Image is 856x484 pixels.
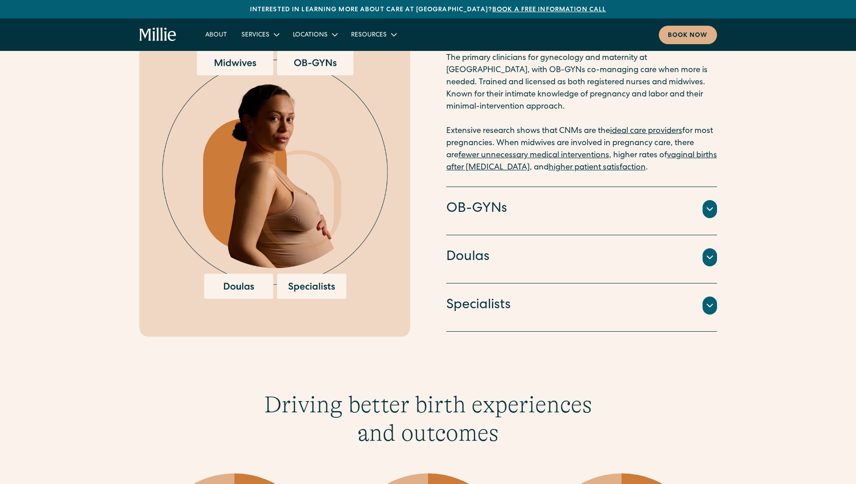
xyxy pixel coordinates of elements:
div: Locations [293,31,328,40]
a: About [198,27,234,42]
a: fewer unnecessary medical interventions [458,151,609,160]
div: Locations [286,27,344,42]
h4: Doulas [446,248,490,267]
h4: OB-GYNs [446,200,507,219]
a: higher patient satisfaction [549,164,646,172]
h4: Specialists [446,296,511,315]
div: Services [241,31,269,40]
a: Book now [659,26,717,44]
div: Services [234,27,286,42]
div: Resources [344,27,403,42]
a: ideal care providers [610,127,682,135]
p: The primary clinicians for gynecology and maternity at [GEOGRAPHIC_DATA], with OB-GYNs co-managin... [446,52,717,174]
img: Pregnant woman surrounded by options for maternity care providers, including midwives, OB-GYNs, d... [162,50,388,299]
div: Book now [668,31,708,41]
a: Book a free information call [492,7,606,13]
a: home [139,27,177,42]
div: Resources [351,31,387,40]
h3: Driving better birth experiences and outcomes [255,391,602,447]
